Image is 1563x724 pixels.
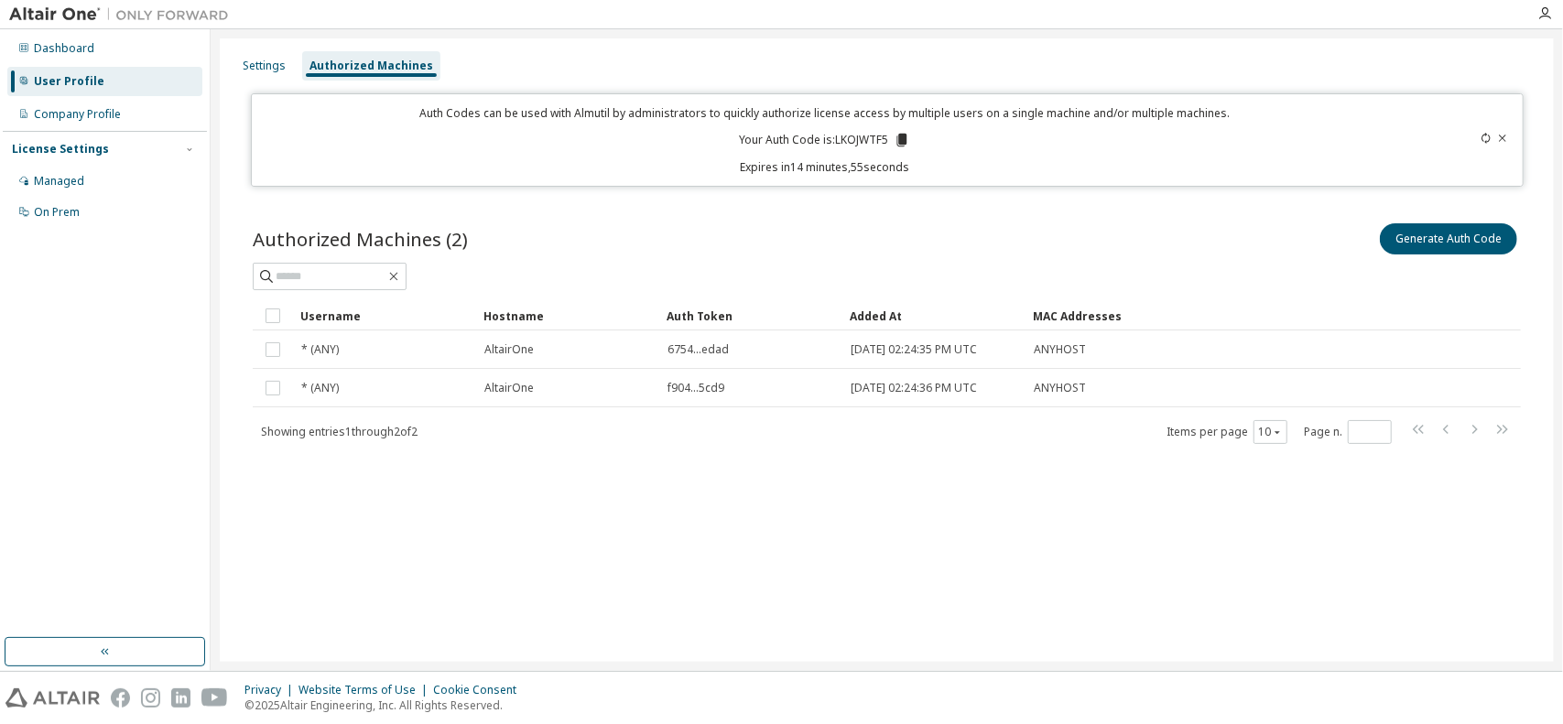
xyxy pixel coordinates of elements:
div: User Profile [34,74,104,89]
div: Dashboard [34,41,94,56]
div: Auth Token [667,301,835,330]
img: instagram.svg [141,688,160,708]
img: youtube.svg [201,688,228,708]
span: Page n. [1304,420,1392,444]
img: facebook.svg [111,688,130,708]
span: ANYHOST [1034,342,1086,357]
span: * (ANY) [301,342,339,357]
div: Website Terms of Use [298,683,433,697]
div: MAC Addresses [1033,301,1329,330]
div: Settings [243,59,286,73]
span: * (ANY) [301,381,339,395]
div: On Prem [34,205,80,220]
img: linkedin.svg [171,688,190,708]
p: Expires in 14 minutes, 55 seconds [263,159,1387,175]
div: Company Profile [34,107,121,122]
p: © 2025 Altair Engineering, Inc. All Rights Reserved. [244,697,527,713]
span: Showing entries 1 through 2 of 2 [261,424,418,439]
div: Username [300,301,469,330]
span: f904...5cd9 [668,381,724,395]
p: Your Auth Code is: LKOJWTF5 [739,132,910,148]
button: Generate Auth Code [1380,223,1517,254]
div: Managed [34,174,84,189]
span: Authorized Machines (2) [253,226,468,252]
div: Cookie Consent [433,683,527,697]
div: Privacy [244,683,298,697]
p: Auth Codes can be used with Almutil by administrators to quickly authorize license access by mult... [263,105,1387,121]
img: altair_logo.svg [5,688,100,708]
span: Items per page [1167,420,1287,444]
div: Added At [850,301,1018,330]
span: AltairOne [484,342,534,357]
span: 6754...edad [668,342,729,357]
img: Altair One [9,5,238,24]
div: License Settings [12,142,109,157]
button: 10 [1258,425,1283,439]
span: AltairOne [484,381,534,395]
span: [DATE] 02:24:36 PM UTC [851,381,977,395]
div: Hostname [483,301,652,330]
span: ANYHOST [1034,381,1086,395]
div: Authorized Machines [309,59,433,73]
span: [DATE] 02:24:35 PM UTC [851,342,977,357]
